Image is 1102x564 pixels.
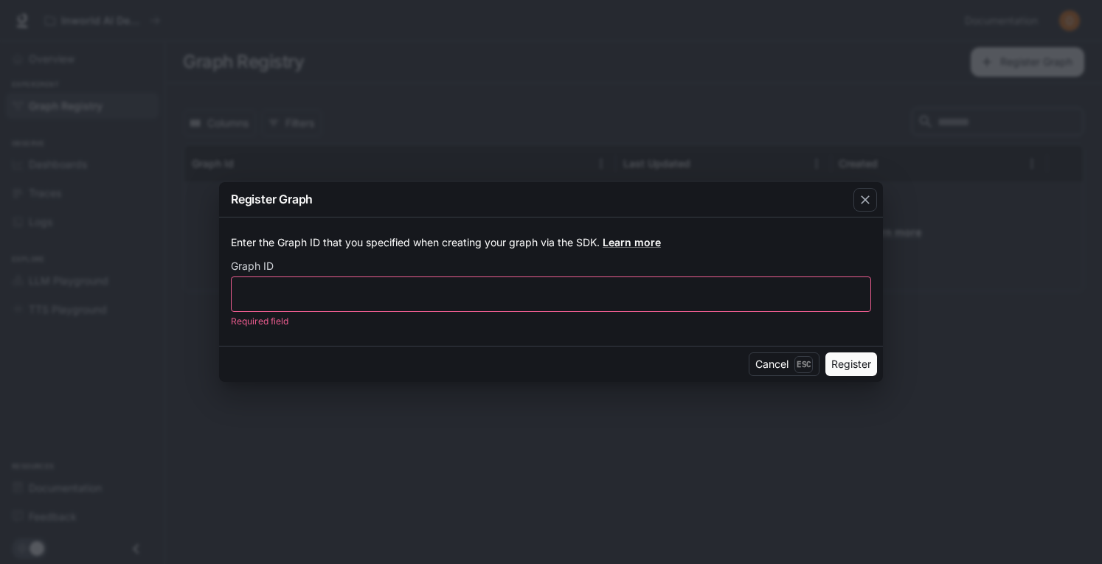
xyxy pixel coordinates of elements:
button: CancelEsc [749,352,819,376]
p: Register Graph [231,190,313,208]
p: Enter the Graph ID that you specified when creating your graph via the SDK. [231,235,871,250]
a: Learn more [603,236,661,248]
p: Graph ID [231,261,274,271]
p: Required field [231,314,861,329]
p: Esc [794,356,813,372]
button: Register [825,352,877,376]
